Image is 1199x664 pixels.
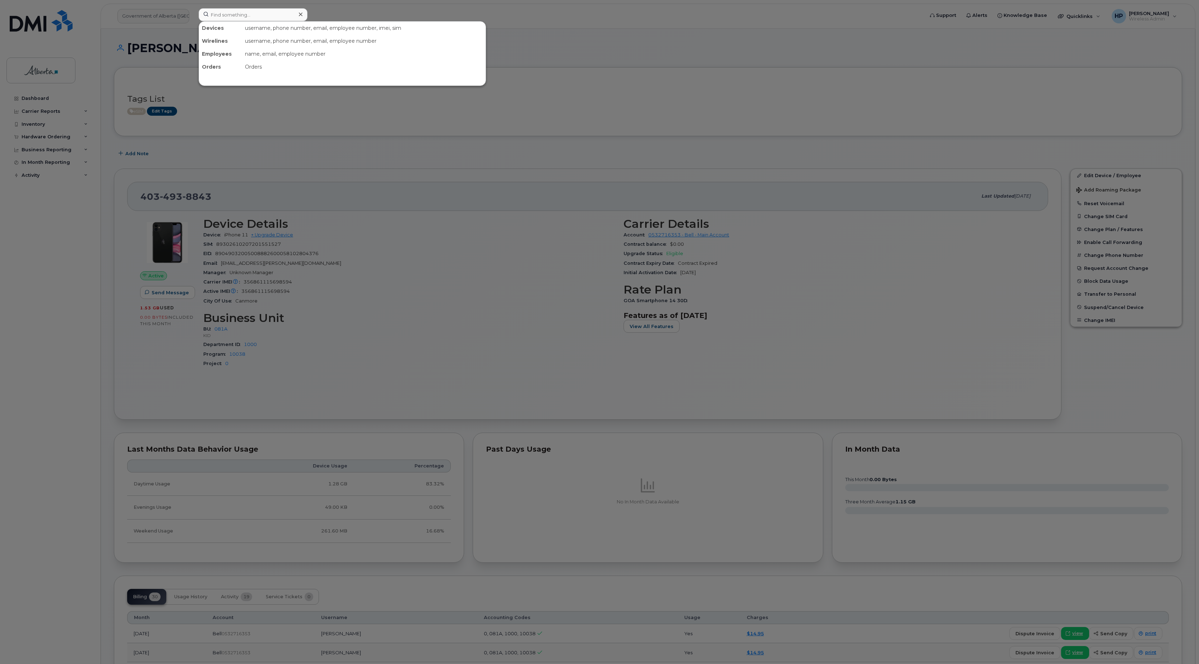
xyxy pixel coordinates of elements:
[242,22,486,34] div: username, phone number, email, employee number, imei, sim
[242,34,486,47] div: username, phone number, email, employee number
[199,22,242,34] div: Devices
[199,47,242,60] div: Employees
[242,47,486,60] div: name, email, employee number
[199,60,242,73] div: Orders
[242,60,486,73] div: Orders
[199,34,242,47] div: Wirelines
